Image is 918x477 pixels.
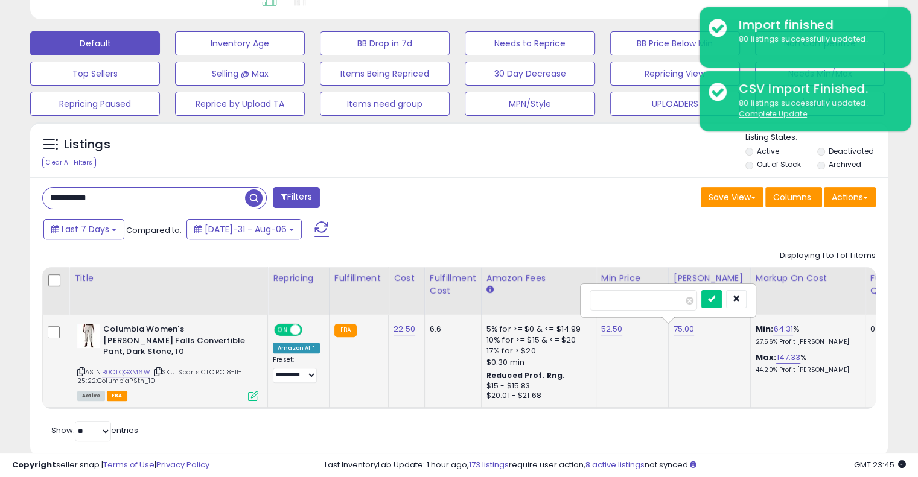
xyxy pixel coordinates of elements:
label: Deactivated [828,146,873,156]
div: 17% for > $20 [486,346,587,356]
b: Max: [756,352,777,363]
div: $15 - $15.83 [486,381,587,391]
p: 27.56% Profit [PERSON_NAME] [756,338,856,346]
button: MPN/Style [465,92,594,116]
button: [DATE]-31 - Aug-06 [186,219,302,239]
p: Listing States: [745,132,888,144]
img: 31qoMYRsf9L._SL40_.jpg [77,324,100,348]
button: Actions [824,187,876,207]
div: % [756,324,856,346]
a: Terms of Use [103,459,155,470]
b: Reduced Prof. Rng. [486,370,566,381]
div: 6.6 [430,324,472,335]
div: 0 [870,324,908,335]
button: Selling @ Max [175,62,305,86]
button: Repricing View [610,62,740,86]
div: 5% for >= $0 & <= $14.99 [486,324,587,335]
span: Last 7 Days [62,223,109,235]
small: Amazon Fees. [486,285,494,295]
div: Min Price [601,272,663,285]
div: $0.30 min [486,357,587,368]
button: Columns [765,187,822,207]
div: % [756,352,856,374]
button: Save View [701,187,763,207]
div: Title [74,272,263,285]
div: Clear All Filters [42,157,96,168]
div: Import finished [730,16,902,34]
div: 80 listings successfully updated. [730,98,902,120]
label: Archived [828,159,861,169]
div: Preset: [273,356,320,383]
button: 30 Day Decrease [465,62,594,86]
u: Complete Update [739,109,807,119]
div: CSV Import Finished. [730,80,902,98]
div: ASIN: [77,324,258,400]
button: BB Drop in 7d [320,31,450,55]
div: Amazon AI * [273,343,320,353]
div: Cost [394,272,419,285]
a: 22.50 [394,323,415,335]
div: Repricing [273,272,324,285]
h5: Listings [64,136,110,153]
div: $20.01 - $21.68 [486,391,587,401]
b: Min: [756,323,774,335]
span: | SKU: Sports:CLO:RC:8-11-25:22:ColumbiaPStn_10 [77,367,242,385]
div: Markup on Cost [756,272,860,285]
a: 173 listings [469,459,509,470]
span: FBA [107,391,127,401]
div: Fulfillment Cost [430,272,476,297]
span: Columns [773,191,811,203]
span: OFF [301,325,320,335]
th: The percentage added to the cost of goods (COGS) that forms the calculator for Min & Max prices. [750,267,865,315]
div: Amazon Fees [486,272,591,285]
button: Needs to Reprice [465,31,594,55]
span: All listings currently available for purchase on Amazon [77,391,105,401]
button: Reprice by Upload TA [175,92,305,116]
button: Inventory Age [175,31,305,55]
a: 64.31 [773,323,793,335]
button: Items Being Repriced [320,62,450,86]
button: BB Price Below Min [610,31,740,55]
span: Compared to: [126,224,182,236]
span: 2025-08-15 23:45 GMT [854,459,906,470]
button: Default [30,31,160,55]
a: 52.50 [601,323,623,335]
a: B0CLQGXM6W [102,367,150,377]
button: Repricing Paused [30,92,160,116]
div: 10% for >= $15 & <= $20 [486,335,587,346]
button: UPLOADERS [610,92,740,116]
p: 44.20% Profit [PERSON_NAME] [756,366,856,374]
div: Last InventoryLab Update: 1 hour ago, require user action, not synced. [325,460,906,471]
div: Fulfillable Quantity [870,272,912,297]
b: Columbia Women's [PERSON_NAME] Falls Convertible Pant, Dark Stone, 10 [103,324,250,361]
div: [PERSON_NAME] [674,272,745,285]
a: Privacy Policy [156,459,209,470]
label: Out of Stock [757,159,801,169]
small: FBA [334,324,357,337]
a: 75.00 [674,323,695,335]
label: Active [757,146,779,156]
button: Filters [273,187,320,208]
span: Show: entries [51,425,138,436]
div: Fulfillment [334,272,383,285]
span: ON [275,325,290,335]
button: Last 7 Days [43,219,124,239]
a: 8 active listings [585,459,645,470]
div: Displaying 1 to 1 of 1 items [780,250,876,262]
a: 147.33 [776,352,800,364]
button: Items need group [320,92,450,116]
div: seller snap | | [12,460,209,471]
strong: Copyright [12,459,56,470]
span: [DATE]-31 - Aug-06 [205,223,287,235]
button: Top Sellers [30,62,160,86]
div: 80 listings successfully updated. [730,34,902,45]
